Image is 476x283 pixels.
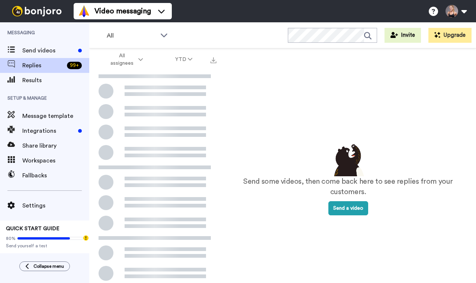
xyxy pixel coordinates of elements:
[22,171,89,180] span: Fallbacks
[22,76,89,85] span: Results
[208,54,219,65] button: Export all results that match these filters now.
[235,176,461,197] p: Send some videos, then come back here to see replies from your customers.
[22,61,64,70] span: Replies
[210,57,216,63] img: export.svg
[19,261,70,271] button: Collapse menu
[22,156,89,165] span: Workspaces
[385,28,421,43] button: Invite
[428,28,472,43] button: Upgrade
[22,112,89,120] span: Message template
[22,141,89,150] span: Share library
[9,6,65,16] img: bj-logo-header-white.svg
[83,235,89,241] div: Tooltip anchor
[22,126,75,135] span: Integrations
[107,52,137,67] span: All assignees
[329,142,367,176] img: results-emptystates.png
[6,226,59,231] span: QUICK START GUIDE
[22,46,75,55] span: Send videos
[78,5,90,17] img: vm-color.svg
[328,201,368,215] button: Send a video
[6,243,83,249] span: Send yourself a test
[22,201,89,210] span: Settings
[107,31,157,40] span: All
[91,49,159,70] button: All assignees
[6,235,16,241] span: 80%
[67,62,82,69] div: 99 +
[33,263,64,269] span: Collapse menu
[94,6,151,16] span: Video messaging
[159,53,209,66] button: YTD
[328,206,368,211] a: Send a video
